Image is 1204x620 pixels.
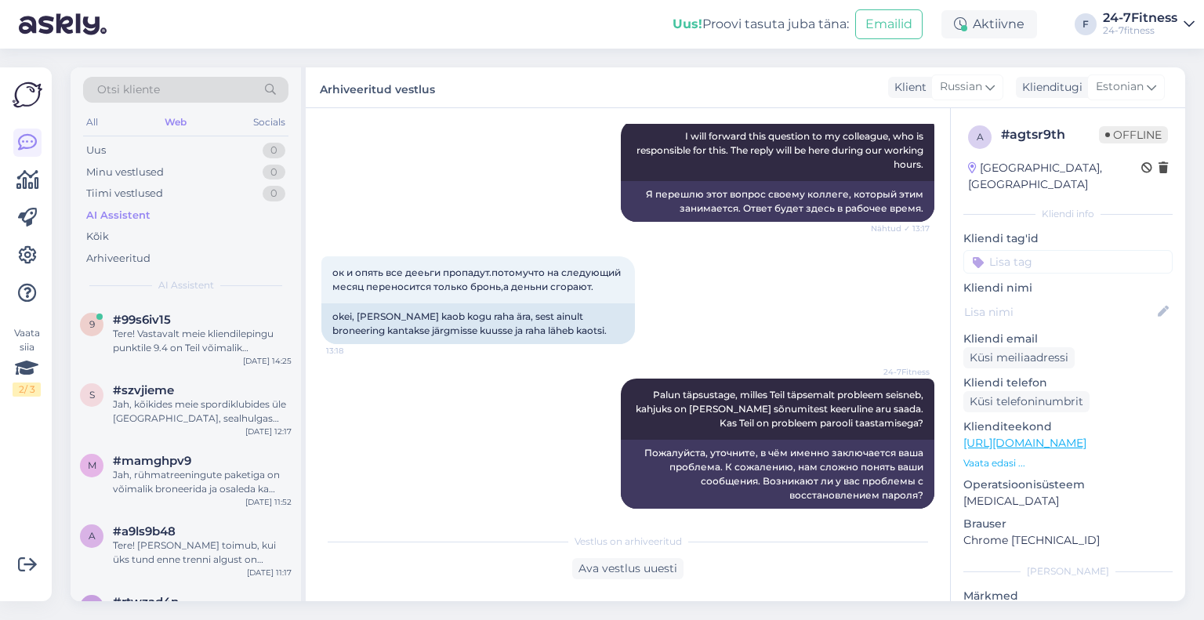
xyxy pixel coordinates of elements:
span: Nähtud ✓ 13:17 [871,223,930,234]
div: 24-7Fitness [1103,12,1177,24]
span: #mamghpv9 [113,454,191,468]
div: Kliendi info [963,207,1173,221]
div: Ava vestlus uuesti [572,558,684,579]
span: 9 [89,318,95,330]
div: Aktiivne [941,10,1037,38]
span: AI Assistent [158,278,214,292]
img: Askly Logo [13,80,42,110]
div: Küsi telefoninumbrit [963,391,1090,412]
span: 13:18 [326,345,385,357]
span: m [88,459,96,471]
div: Vaata siia [13,326,41,397]
span: s [89,389,95,401]
div: Klient [888,79,927,96]
div: 0 [263,143,285,158]
p: Kliendi email [963,331,1173,347]
span: a [977,131,984,143]
p: Operatsioonisüsteem [963,477,1173,493]
p: [MEDICAL_DATA] [963,493,1173,509]
p: Brauser [963,516,1173,532]
div: Jah, kõikides meie spordiklubides üle [GEOGRAPHIC_DATA], sealhulgas Kuressaares, on makseterminal... [113,397,292,426]
div: 0 [263,186,285,201]
div: [DATE] 12:17 [245,426,292,437]
div: Jah, rühmatreeningute paketiga on võimalik broneerida ja osaleda ka kahes järjestikuses rühmatree... [113,468,292,496]
p: Kliendi telefon [963,375,1173,391]
p: Kliendi nimi [963,280,1173,296]
div: Kõik [86,229,109,245]
div: [GEOGRAPHIC_DATA], [GEOGRAPHIC_DATA] [968,160,1141,193]
div: Web [161,112,190,132]
span: 13:21 [871,509,930,521]
a: 24-7Fitness24-7fitness [1103,12,1195,37]
div: Küsi meiliaadressi [963,347,1075,368]
span: 24-7Fitness [871,366,930,378]
b: Uus! [673,16,702,31]
span: a [89,530,96,542]
div: Пожалуйста, уточните, в чём именно заключается ваша проблема. К сожалению, нам сложно понять ваши... [621,440,934,509]
div: Arhiveeritud [86,251,150,266]
div: [DATE] 11:52 [245,496,292,508]
input: Lisa tag [963,250,1173,274]
span: Otsi kliente [97,82,160,98]
span: ок и опять все дееьги пропадут.потомучто на следующий месяц переносится только бронь,а деньни сго... [332,266,623,292]
span: r [89,600,96,612]
p: Chrome [TECHNICAL_ID] [963,532,1173,549]
span: Vestlus on arhiveeritud [575,535,682,549]
div: All [83,112,101,132]
div: # agtsr9th [1001,125,1099,144]
p: Märkmed [963,588,1173,604]
div: Socials [250,112,288,132]
span: Palun täpsustage, milles Teil täpsemalt probleem seisneb, kahjuks on [PERSON_NAME] sõnumitest kee... [636,389,926,429]
div: [DATE] 11:17 [247,567,292,578]
div: Я перешлю этот вопрос своему коллеге, который этим занимается. Ответ будет здесь в рабочее время. [621,181,934,222]
span: I will forward this question to my colleague, who is responsible for this. The reply will be here... [636,130,926,170]
div: okei, [PERSON_NAME] kaob kogu raha ära, sest ainult broneering kantakse järgmisse kuusse ja raha ... [321,303,635,344]
div: Tiimi vestlused [86,186,163,201]
div: [PERSON_NAME] [963,564,1173,578]
input: Lisa nimi [964,303,1155,321]
div: F [1075,13,1097,35]
div: Klienditugi [1016,79,1083,96]
div: 2 / 3 [13,383,41,397]
div: [DATE] 14:25 [243,355,292,367]
button: Emailid [855,9,923,39]
span: Russian [940,78,982,96]
p: Vaata edasi ... [963,456,1173,470]
div: Tere! Vastavalt meie kliendilepingu punktile 9.4 on Teil võimalik ennetähtaegselt lõpetada aastas... [113,327,292,355]
a: [URL][DOMAIN_NAME] [963,436,1086,450]
span: Estonian [1096,78,1144,96]
span: #99s6iv15 [113,313,171,327]
div: Tere! [PERSON_NAME] toimub, kui üks tund enne trenni algust on registreerunud vähemalt 3 inimest.... [113,538,292,567]
div: Uus [86,143,106,158]
div: 24-7fitness [1103,24,1177,37]
p: Klienditeekond [963,419,1173,435]
label: Arhiveeritud vestlus [320,77,435,98]
p: Kliendi tag'id [963,230,1173,247]
div: AI Assistent [86,208,150,223]
span: Offline [1099,126,1168,143]
div: Proovi tasuta juba täna: [673,15,849,34]
span: #a9ls9b48 [113,524,176,538]
div: 0 [263,165,285,180]
div: Minu vestlused [86,165,164,180]
span: #rtwzad4n [113,595,179,609]
span: #szvjieme [113,383,174,397]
